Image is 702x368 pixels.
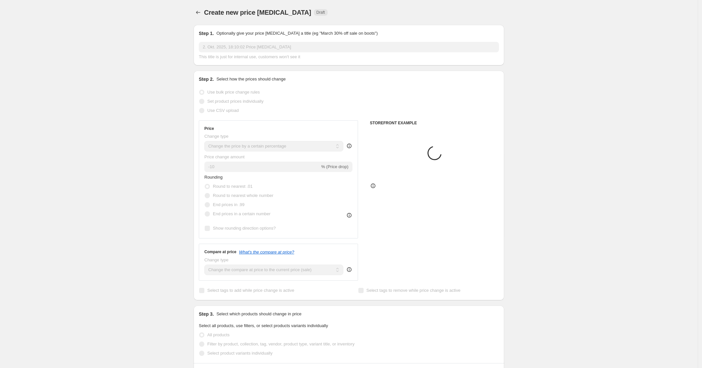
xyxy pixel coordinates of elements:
[199,76,214,82] h2: Step 2.
[317,10,325,15] span: Draft
[207,351,272,356] span: Select product variants individually
[370,120,499,126] h6: STOREFRONT EXAMPLE
[346,143,352,149] div: help
[207,108,239,113] span: Use CSV upload
[194,8,203,17] button: Price change jobs
[207,332,230,337] span: All products
[216,311,301,317] p: Select which products should change in price
[213,202,245,207] span: End prices in .99
[204,257,229,262] span: Change type
[204,9,311,16] span: Create new price [MEDICAL_DATA]
[207,90,260,95] span: Use bulk price change rules
[213,211,270,216] span: End prices in a certain number
[367,288,461,293] span: Select tags to remove while price change is active
[204,126,214,131] h3: Price
[204,249,236,254] h3: Compare at price
[239,250,294,254] button: What's the compare at price?
[199,311,214,317] h2: Step 3.
[199,42,499,52] input: 30% off holiday sale
[204,162,320,172] input: -15
[216,30,378,37] p: Optionally give your price [MEDICAL_DATA] a title (eg "March 30% off sale on boots")
[204,175,223,180] span: Rounding
[321,164,348,169] span: % (Price drop)
[207,288,294,293] span: Select tags to add while price change is active
[213,184,252,189] span: Round to nearest .01
[346,266,352,273] div: help
[207,99,264,104] span: Set product prices individually
[207,342,354,346] span: Filter by product, collection, tag, vendor, product type, variant title, or inventory
[216,76,286,82] p: Select how the prices should change
[204,154,245,159] span: Price change amount
[199,323,328,328] span: Select all products, use filters, or select products variants individually
[204,134,229,139] span: Change type
[199,30,214,37] h2: Step 1.
[213,226,276,231] span: Show rounding direction options?
[213,193,273,198] span: Round to nearest whole number
[199,54,300,59] span: This title is just for internal use, customers won't see it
